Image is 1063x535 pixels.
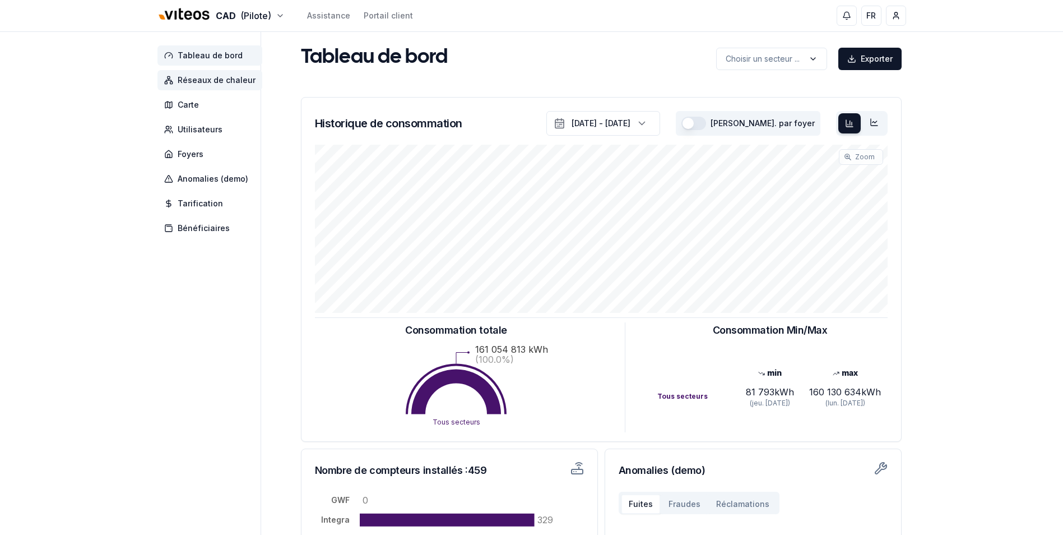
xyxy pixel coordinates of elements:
div: 81 793 kWh [732,385,807,399]
button: Réclamations [708,494,777,514]
span: Carte [178,99,199,110]
span: (Pilote) [240,9,271,22]
div: Tous secteurs [657,392,732,401]
text: Tous secteurs [433,418,480,426]
span: Utilisateurs [178,124,222,135]
a: Réseaux de chaleur [157,70,267,90]
span: Réseaux de chaleur [178,75,256,86]
a: Carte [157,95,267,115]
text: (100.0%) [475,354,514,365]
a: Bénéficiaires [157,218,267,238]
div: [DATE] - [DATE] [572,118,630,129]
a: Assistance [307,10,350,21]
img: Viteos - CAD Logo [157,1,211,28]
div: (jeu. [DATE]) [732,399,807,408]
span: Bénéficiaires [178,223,230,234]
a: Tableau de bord [157,45,267,66]
button: Fuites [621,494,661,514]
button: Exporter [838,48,902,70]
tspan: 329 [537,514,553,525]
button: label [716,48,827,70]
a: Anomalies (demo) [157,169,267,189]
span: FR [866,10,876,21]
button: Fraudes [661,494,708,514]
h3: Consommation totale [405,322,507,338]
button: [DATE] - [DATE] [546,111,660,136]
div: (lun. [DATE]) [807,399,883,408]
tspan: 0 [363,495,368,506]
text: 161 054 813 kWh [475,344,548,355]
span: Tarification [178,198,223,209]
button: FR [861,6,881,26]
div: max [807,367,883,379]
span: Zoom [855,153,875,162]
a: Utilisateurs [157,119,267,140]
div: 160 130 634 kWh [807,385,883,399]
a: Foyers [157,144,267,164]
h3: Anomalies (demo) [619,463,888,478]
h3: Historique de consommation [315,116,462,131]
h1: Tableau de bord [301,47,448,69]
span: Anomalies (demo) [178,173,248,185]
span: CAD [216,9,236,22]
h3: Nombre de compteurs installés : 459 [315,463,509,478]
button: CAD(Pilote) [157,4,285,28]
p: Choisir un secteur ... [726,53,800,64]
span: Foyers [178,149,203,160]
tspan: Integra [321,515,350,524]
div: min [732,367,807,379]
h3: Consommation Min/Max [713,322,828,338]
label: [PERSON_NAME]. par foyer [711,119,815,127]
span: Tableau de bord [178,50,243,61]
tspan: GWF [331,495,350,505]
a: Portail client [364,10,413,21]
a: Tarification [157,193,267,214]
